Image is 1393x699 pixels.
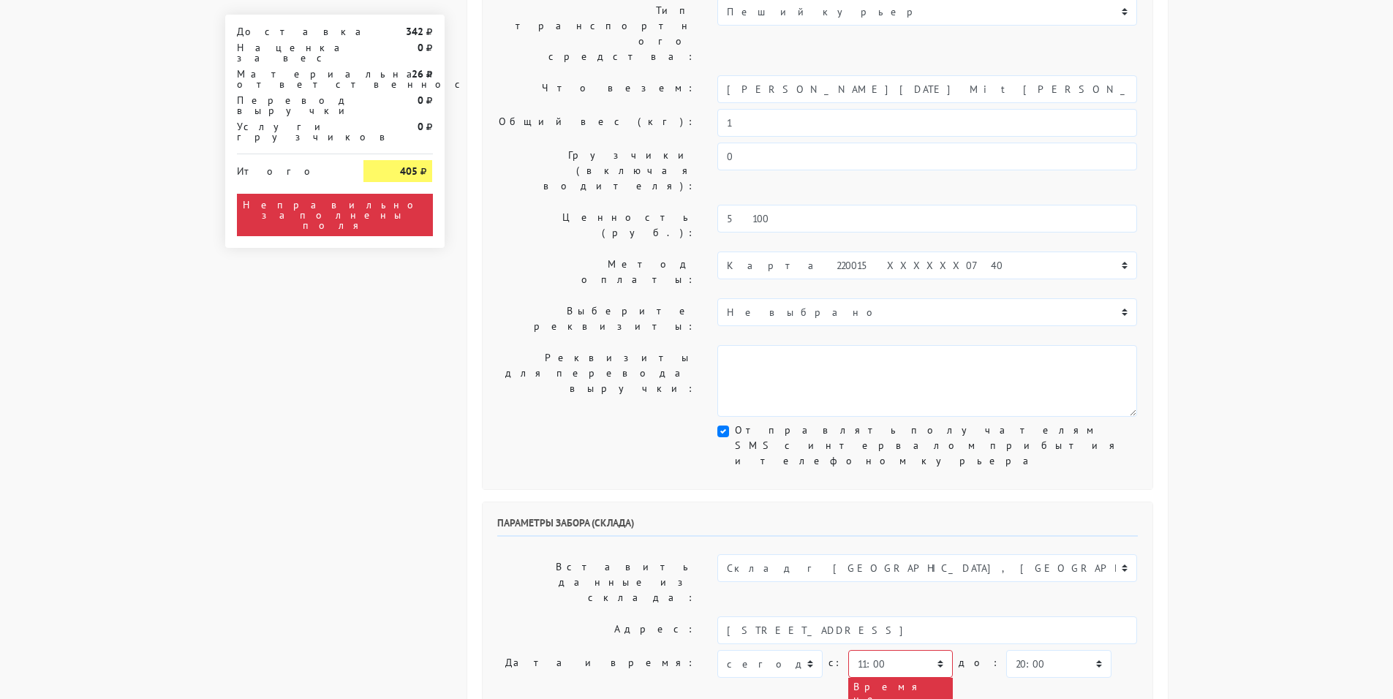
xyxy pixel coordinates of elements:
strong: 26 [412,67,423,80]
label: Выберите реквизиты: [486,298,707,339]
div: Неправильно заполнены поля [237,194,433,236]
label: до: [959,650,1000,676]
label: Общий вес (кг): [486,109,707,137]
div: Доставка [226,26,353,37]
label: Вставить данные из склада: [486,554,707,611]
label: Отправлять получателям SMS с интервалом прибытия и телефоном курьера [735,423,1137,469]
div: Перевод выручки [226,95,353,116]
strong: 342 [406,25,423,38]
label: Ценность (руб.): [486,205,707,246]
label: Грузчики (включая водителя): [486,143,707,199]
div: Итого [237,160,342,176]
strong: 0 [418,120,423,133]
label: Что везем: [486,75,707,103]
div: Наценка за вес [226,42,353,63]
strong: 0 [418,41,423,54]
label: Метод оплаты: [486,252,707,292]
label: Реквизиты для перевода выручки: [486,345,707,417]
label: Адрес: [486,616,707,644]
div: Услуги грузчиков [226,121,353,142]
div: Материальная ответственность [226,69,353,89]
strong: 0 [418,94,423,107]
strong: 405 [400,165,418,178]
label: c: [828,650,842,676]
h6: Параметры забора (склада) [497,517,1138,537]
